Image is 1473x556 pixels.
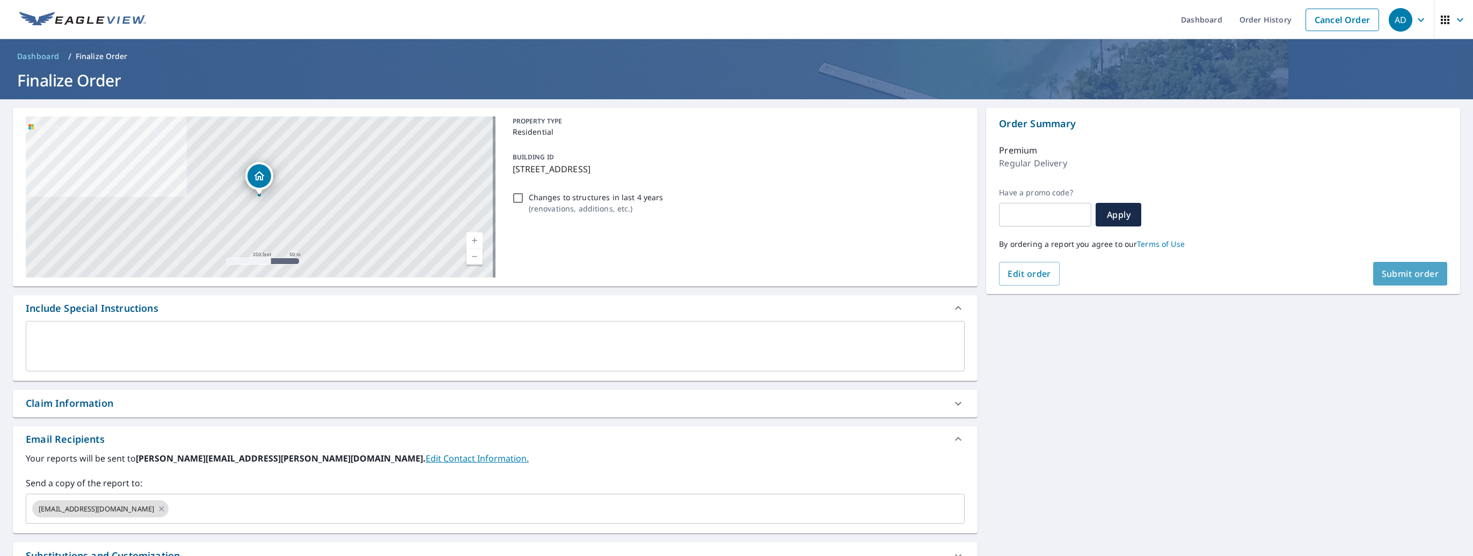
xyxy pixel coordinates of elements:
nav: breadcrumb [13,48,1460,65]
span: Edit order [1008,268,1051,280]
p: Regular Delivery [999,157,1067,170]
button: Apply [1096,203,1141,226]
p: Residential [513,126,961,137]
p: PROPERTY TYPE [513,116,961,126]
span: Apply [1104,209,1133,221]
div: AD [1389,8,1412,32]
a: Cancel Order [1306,9,1379,31]
label: Have a promo code? [999,188,1091,197]
div: Email Recipients [13,426,978,452]
div: Include Special Instructions [26,301,158,316]
h1: Finalize Order [13,69,1460,91]
span: [EMAIL_ADDRESS][DOMAIN_NAME] [32,504,161,514]
a: Terms of Use [1137,239,1185,249]
div: [EMAIL_ADDRESS][DOMAIN_NAME] [32,500,169,517]
p: By ordering a report you agree to our [999,239,1447,249]
a: Current Level 17, Zoom Out [466,248,483,265]
img: EV Logo [19,12,146,28]
a: Current Level 17, Zoom In [466,232,483,248]
label: Send a copy of the report to: [26,477,965,489]
button: Submit order [1373,262,1448,286]
div: Include Special Instructions [13,295,978,321]
div: Claim Information [26,396,113,411]
a: EditContactInfo [426,452,529,464]
div: Dropped pin, building 1, Residential property, 3899 Yellow Pine Dr Rescue, CA 95672 [245,162,273,195]
p: Premium [999,144,1037,157]
p: Changes to structures in last 4 years [529,192,663,203]
span: Submit order [1382,268,1439,280]
p: ( renovations, additions, etc. ) [529,203,663,214]
div: Email Recipients [26,432,105,447]
button: Edit order [999,262,1060,286]
b: [PERSON_NAME][EMAIL_ADDRESS][PERSON_NAME][DOMAIN_NAME]. [136,452,426,464]
label: Your reports will be sent to [26,452,965,465]
p: BUILDING ID [513,152,554,162]
span: Dashboard [17,51,60,62]
p: Order Summary [999,116,1447,131]
div: Claim Information [13,390,978,417]
p: [STREET_ADDRESS] [513,163,961,175]
li: / [68,50,71,63]
a: Dashboard [13,48,64,65]
p: Finalize Order [76,51,128,62]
